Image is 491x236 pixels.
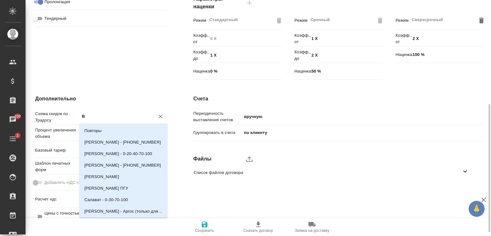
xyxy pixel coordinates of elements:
button: Close [164,116,166,117]
span: 100 [11,113,25,120]
input: ✎ Введи что-нибудь [309,67,383,76]
p: [PERSON_NAME] - 0-20-40-70-100 [84,151,152,157]
span: Скачать договор [244,228,273,233]
input: ✎ Введи что-нибудь [410,50,484,59]
div: Список файлов договора [189,165,479,180]
p: Периодичность выставления счетов [193,110,242,123]
button: Заявка на доставку [285,218,339,236]
p: Коэфф., от [193,32,208,45]
p: Коэфф., от [294,32,309,45]
p: Схема скидок по Традосу [35,111,79,123]
p: Режим [396,17,409,24]
span: Заявка на доставку [295,228,329,233]
span: Список файлов договора [194,169,461,176]
a: 100 [2,112,24,128]
span: Добавлять НДС сверху [44,179,90,186]
input: ✎ Введи что-нибудь [309,51,383,60]
a: 2 [2,131,24,147]
p: Коэфф., до [193,49,208,62]
span: Цены с точностью до 4 знаков [44,210,97,223]
p: Процент увеличения объема [35,127,79,140]
p: Группировать в счета [193,130,242,136]
p: Расчет ндс [35,196,79,202]
input: ✎ Введи что-нибудь [309,34,383,43]
input: Пустое поле [208,34,282,43]
p: Наценка [294,68,309,75]
label: upload [242,151,257,167]
div: вручную [242,111,484,122]
h4: Счета [193,95,484,103]
p: Базовый тариф [35,147,79,153]
h4: Дополнительно [35,95,168,103]
p: [PERSON_NAME] - [PHONE_NUMBER] [84,162,161,169]
p: Повторы [84,128,102,134]
button: Удалить режим [477,16,486,25]
p: Коэфф., от [396,32,410,45]
div: по клиенту [242,127,484,138]
button: Очистить [156,112,165,121]
p: Шаблон печатных форм [35,160,79,173]
button: Сохранить [178,218,231,236]
input: ✎ Введи что-нибудь [81,112,144,120]
span: Сохранить [195,228,214,233]
p: Наценка [396,51,410,58]
p: [PERSON_NAME] [84,174,119,180]
span: 🙏 [471,202,482,216]
input: ✎ Введи что-нибудь [208,67,282,76]
button: Скачать договор [231,218,285,236]
p: Режим [193,17,207,24]
span: 2 [12,132,22,139]
input: ✎ Введи что-нибудь [410,34,484,43]
h4: Файлы [193,155,242,163]
p: Салават - 0-30-70-100 [84,197,128,203]
p: Режим [294,17,308,24]
p: [PERSON_NAME] - Аргос (только для заказов АРГОСА!!) - [PHONE_NUMBER] [84,208,162,215]
span: Тендерный [44,15,66,22]
p: Наценка [193,68,208,75]
p: [PERSON_NAME] - [PHONE_NUMBER] [84,139,161,146]
button: 🙏 [469,201,485,217]
input: ✎ Введи что-нибудь [208,51,282,60]
p: Коэфф., до [294,49,309,62]
p: [PERSON_NAME] ПГУ [84,185,128,192]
